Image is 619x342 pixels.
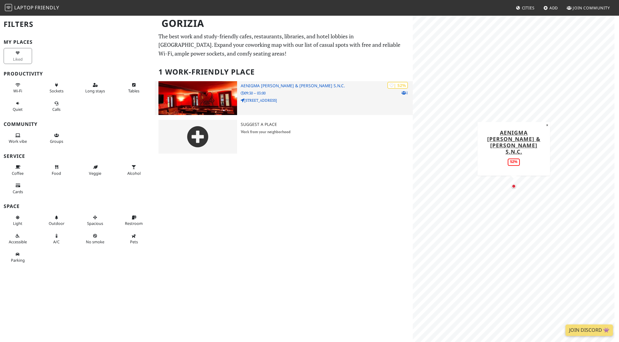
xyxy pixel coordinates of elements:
button: Spacious [81,213,109,229]
button: Outdoor [42,213,71,229]
button: Food [42,162,71,178]
span: Accessible [9,239,27,245]
span: Spacious [87,221,103,226]
span: Join Community [573,5,610,11]
span: Credit cards [13,189,23,194]
button: No smoke [81,231,109,247]
span: Coffee [12,171,24,176]
p: 1 [402,90,408,96]
span: Cities [522,5,535,11]
span: Parking [11,257,25,263]
a: Aenigma di Traini & Lenzini S.n.c. | 52% 1 Aenigma [PERSON_NAME] & [PERSON_NAME] S.n.c. 09:30 – 0... [155,81,413,115]
button: Alcohol [120,162,148,178]
span: Alcohol [127,171,141,176]
h3: Service [4,153,151,159]
button: Restroom [120,213,148,229]
button: Wi-Fi [4,80,32,96]
div: Map marker [510,183,517,190]
span: People working [9,139,27,144]
button: Accessible [4,231,32,247]
span: Quiet [13,107,23,112]
button: Parking [4,249,32,265]
button: Light [4,213,32,229]
a: LaptopFriendly LaptopFriendly [5,3,59,13]
span: Food [52,171,61,176]
button: Pets [120,231,148,247]
div: | 52% [387,82,408,89]
span: Group tables [50,139,63,144]
h2: 1 Work-Friendly Place [158,63,409,81]
button: Cards [4,181,32,197]
a: Aenigma [PERSON_NAME] & [PERSON_NAME] S.n.c. [487,129,540,155]
h1: Gorizia [157,15,412,32]
button: Groups [42,130,71,146]
div: 52% [508,158,520,165]
img: LaptopFriendly [5,4,12,11]
span: Smoke free [86,239,104,245]
h3: My Places [4,39,151,45]
button: Calls [42,98,71,114]
button: Long stays [81,80,109,96]
a: Cities [513,2,537,13]
button: Work vibe [4,130,32,146]
img: Aenigma di Traini & Lenzini S.n.c. [158,81,237,115]
span: Stable Wi-Fi [13,88,22,94]
button: A/C [42,231,71,247]
a: Join Community [564,2,612,13]
h3: Aenigma [PERSON_NAME] & [PERSON_NAME] S.n.c. [241,83,413,88]
img: gray-place-d2bdb4477600e061c01bd816cc0f2ef0cfcb1ca9e3ad78868dd16fb2af073a21.png [158,120,237,154]
span: Work-friendly tables [128,88,139,94]
span: Outdoor area [49,221,64,226]
button: Quiet [4,98,32,114]
span: Air conditioned [53,239,60,245]
h2: Filters [4,15,151,34]
span: Natural light [13,221,22,226]
h3: Productivity [4,71,151,77]
button: Veggie [81,162,109,178]
button: Sockets [42,80,71,96]
button: Tables [120,80,148,96]
span: Friendly [35,4,59,11]
p: [STREET_ADDRESS] [241,97,413,103]
h3: Suggest a Place [241,122,413,127]
span: Add [549,5,558,11]
h3: Community [4,121,151,127]
p: 09:30 – 03:00 [241,90,413,96]
span: Long stays [85,88,105,94]
button: Coffee [4,162,32,178]
span: Power sockets [50,88,64,94]
span: Veggie [89,171,101,176]
h3: Space [4,203,151,209]
a: Suggest a Place Work from your neighborhood [155,120,413,154]
span: Video/audio calls [52,107,60,112]
span: Restroom [125,221,143,226]
a: Add [541,2,561,13]
button: Close popup [544,122,550,129]
p: Work from your neighborhood [241,129,413,135]
span: Laptop [14,4,34,11]
span: Pet friendly [130,239,138,245]
p: The best work and study-friendly cafes, restaurants, libraries, and hotel lobbies in [GEOGRAPHIC_... [158,32,409,58]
